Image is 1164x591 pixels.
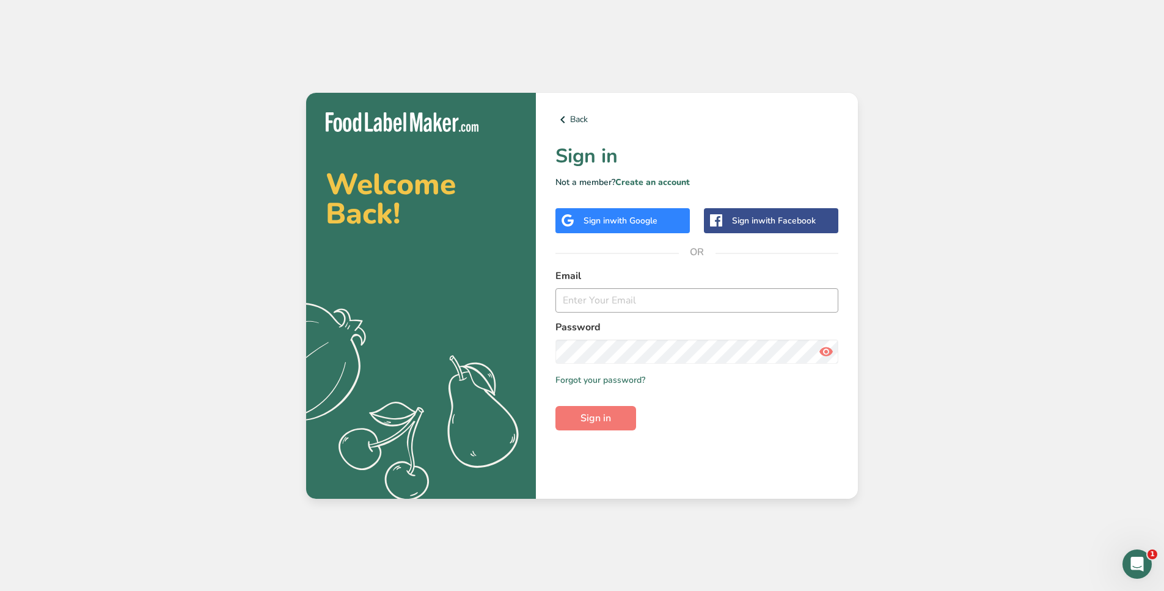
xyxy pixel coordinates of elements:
[555,374,645,386] a: Forgot your password?
[555,269,838,283] label: Email
[758,215,816,227] span: with Facebook
[555,406,636,430] button: Sign in
[326,112,478,132] img: Food Label Maker
[555,288,838,313] input: Enter Your Email
[1122,549,1152,579] iframe: Intercom live chat
[555,142,838,171] h1: Sign in
[580,411,611,426] span: Sign in
[1148,549,1157,559] span: 1
[679,234,716,270] span: OR
[555,320,838,335] label: Password
[615,176,690,188] a: Create an account
[584,214,657,227] div: Sign in
[555,112,838,127] a: Back
[326,170,516,228] h2: Welcome Back!
[555,176,838,189] p: Not a member?
[610,215,657,227] span: with Google
[732,214,816,227] div: Sign in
